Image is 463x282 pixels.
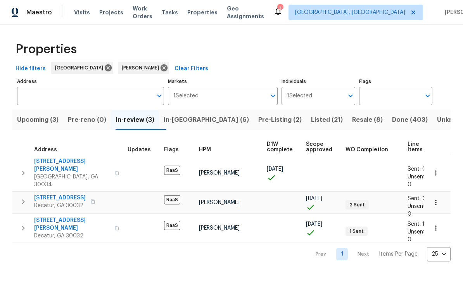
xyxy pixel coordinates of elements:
span: D1W complete [267,142,293,152]
span: [DATE] [267,166,283,172]
span: [STREET_ADDRESS][PERSON_NAME] [34,216,110,232]
span: [GEOGRAPHIC_DATA] [55,64,106,72]
span: Unsent: 0 [408,204,427,217]
nav: Pagination Navigation [308,247,451,261]
span: 1 Sent [346,228,367,235]
div: [PERSON_NAME] [118,62,169,74]
span: RaaS [164,221,180,230]
label: Markets [168,79,278,84]
button: Open [154,90,165,101]
span: [GEOGRAPHIC_DATA], [GEOGRAPHIC_DATA] [295,9,405,16]
span: In-[GEOGRAPHIC_DATA] (6) [164,114,249,125]
span: Work Orders [133,5,152,20]
span: Visits [74,9,90,16]
button: Open [268,90,278,101]
div: 25 [427,244,451,264]
button: Open [422,90,433,101]
span: [PERSON_NAME] [199,200,240,205]
span: Properties [16,45,77,53]
span: Pre-reno (0) [68,114,106,125]
span: Scope approved [306,142,332,152]
span: Address [34,147,57,152]
p: Items Per Page [379,250,418,258]
span: Clear Filters [174,64,208,74]
span: Decatur, GA 30032 [34,202,86,209]
span: WO Completion [346,147,388,152]
span: 1 Selected [173,93,199,99]
span: [STREET_ADDRESS] [34,194,86,202]
span: Updates [128,147,151,152]
label: Address [17,79,164,84]
button: Hide filters [12,62,49,76]
span: Sent: 1 [408,221,425,227]
label: Flags [359,79,432,84]
span: Unsent: 0 [408,174,427,187]
span: [PERSON_NAME] [199,225,240,231]
span: Sent: 0 [408,166,426,172]
span: Maestro [26,9,52,16]
span: In-review (3) [116,114,154,125]
span: Listed (21) [311,114,343,125]
span: Hide filters [16,64,46,74]
span: [PERSON_NAME] [122,64,162,72]
span: [STREET_ADDRESS][PERSON_NAME] [34,157,110,173]
span: Sent: 2 [408,196,426,201]
span: [GEOGRAPHIC_DATA], GA 30034 [34,173,110,189]
span: Resale (8) [352,114,383,125]
span: HPM [199,147,211,152]
span: Done (403) [392,114,428,125]
span: [PERSON_NAME] [199,170,240,176]
span: Tasks [162,10,178,15]
span: Line Items [408,142,423,152]
span: RaaS [164,195,180,204]
span: Properties [187,9,218,16]
span: Decatur, GA 30032 [34,232,110,240]
span: Geo Assignments [227,5,264,20]
label: Individuals [282,79,355,84]
span: [DATE] [306,221,322,227]
span: Flags [164,147,179,152]
div: [GEOGRAPHIC_DATA] [51,62,113,74]
span: Upcoming (3) [17,114,59,125]
a: Goto page 1 [336,248,348,260]
span: Unsent: 0 [408,229,427,242]
span: [DATE] [306,196,322,201]
span: 2 Sent [346,202,368,208]
span: 1 Selected [287,93,312,99]
span: Projects [99,9,123,16]
button: Clear Filters [171,62,211,76]
div: 3 [277,5,283,12]
button: Open [345,90,356,101]
span: RaaS [164,166,180,175]
span: Pre-Listing (2) [258,114,302,125]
